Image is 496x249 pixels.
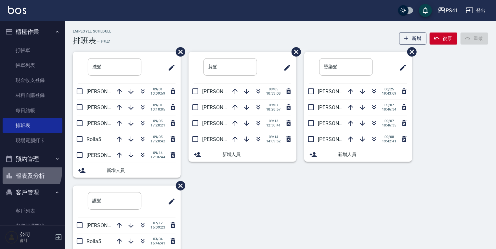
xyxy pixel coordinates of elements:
[3,133,62,148] a: 現場電腦打卡
[318,88,360,95] span: [PERSON_NAME]1
[382,119,397,123] span: 09/07
[150,237,165,241] span: 03/04
[202,88,247,95] span: [PERSON_NAME]15
[3,151,62,167] button: 預約管理
[189,147,296,162] div: 新增人員
[382,135,397,139] span: 09/08
[164,194,176,209] span: 修改班表的標題
[430,33,457,45] button: 復原
[319,58,373,76] input: 排版標題
[150,123,165,127] span: 17:20:21
[382,107,397,111] span: 10:46:34
[399,33,427,45] button: 新增
[382,123,397,127] span: 10:46:35
[150,107,165,111] span: 13:10:05
[3,88,62,103] a: 材料自購登錄
[150,221,165,225] span: 07/12
[419,4,432,17] button: save
[86,222,128,229] span: [PERSON_NAME]9
[435,4,461,17] button: PS41
[86,88,131,95] span: [PERSON_NAME]15
[446,7,458,15] div: PS41
[150,139,165,143] span: 17:20:42
[86,120,128,126] span: [PERSON_NAME]1
[266,87,281,91] span: 09/05
[266,119,281,123] span: 09/13
[96,38,111,45] h6: — PS41
[382,103,397,107] span: 09/07
[203,58,257,76] input: 排版標題
[86,152,128,158] span: [PERSON_NAME]2
[266,123,281,127] span: 12:30:41
[382,91,397,96] span: 19:43:09
[3,43,62,58] a: 打帳單
[86,136,101,142] span: Rolla5
[202,120,244,126] span: [PERSON_NAME]2
[266,135,281,139] span: 09/14
[222,151,291,158] span: 新增人員
[86,238,101,244] span: Rolla5
[150,155,165,159] span: 12:06:44
[266,139,281,143] span: 14:09:52
[150,87,165,91] span: 09/01
[395,60,407,75] span: 修改班表的標題
[3,73,62,88] a: 現金收支登錄
[88,58,141,76] input: 排版標題
[3,184,62,201] button: 客戶管理
[5,231,18,244] img: Person
[86,104,128,111] span: [PERSON_NAME]9
[8,6,26,14] img: Logo
[266,103,281,107] span: 09/07
[202,104,244,111] span: [PERSON_NAME]9
[304,147,412,162] div: 新增人員
[150,119,165,123] span: 09/05
[150,151,165,155] span: 09/14
[318,104,360,111] span: [PERSON_NAME]2
[150,91,165,96] span: 13:09:59
[318,136,360,142] span: [PERSON_NAME]9
[382,87,397,91] span: 08/25
[171,42,186,61] span: 刪除班表
[150,225,165,229] span: 15:09:23
[164,60,176,75] span: 修改班表的標題
[73,29,111,33] h2: Employee Schedule
[171,176,186,195] span: 刪除班表
[287,42,302,61] span: 刪除班表
[107,167,176,174] span: 新增人員
[266,91,281,96] span: 10:33:08
[150,241,165,245] span: 15:46:41
[3,118,62,133] a: 排班表
[73,36,96,45] h3: 排班表
[3,23,62,40] button: 櫃檯作業
[20,238,53,243] p: 會計
[382,139,397,143] span: 19:42:41
[3,203,62,218] a: 客戶列表
[318,120,363,126] span: [PERSON_NAME]15
[3,167,62,184] button: 報表及分析
[20,231,53,238] h5: 公司
[463,5,488,17] button: 登出
[266,107,281,111] span: 18:28:57
[73,163,181,178] div: 新增人員
[3,218,62,233] a: 客資篩選匯出
[3,103,62,118] a: 每日結帳
[3,58,62,73] a: 帳單列表
[150,135,165,139] span: 09/05
[280,60,291,75] span: 修改班表的標題
[338,151,407,158] span: 新增人員
[402,42,418,61] span: 刪除班表
[202,136,244,142] span: [PERSON_NAME]1
[150,103,165,107] span: 09/01
[88,192,141,210] input: 排版標題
